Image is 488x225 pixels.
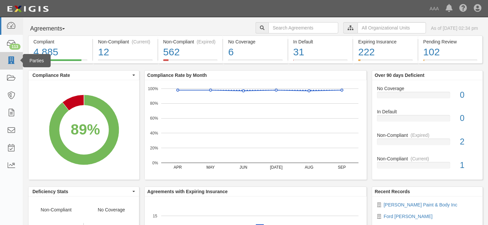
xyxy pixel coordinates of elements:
a: Non-Compliant(Expired)562 [158,59,222,65]
div: 2 [455,136,483,148]
button: Compliance Rate [28,71,139,80]
div: Parties [23,54,51,67]
a: In Default0 [377,108,478,132]
input: All Organizational Units [358,22,426,33]
div: 102 [423,45,477,59]
div: As of [DATE] 02:34 pm [431,25,478,31]
i: Help Center - Complianz [459,5,467,13]
b: Agreements with Expiring Insurance [147,189,228,194]
a: No Coverage0 [377,85,478,109]
text: SEP [338,165,346,170]
div: Pending Review [423,38,477,45]
div: 4,885 [33,45,87,59]
text: MAY [207,165,215,170]
div: 12 [98,45,152,59]
div: 562 [163,45,218,59]
text: AUG [305,165,314,170]
text: 40% [150,131,158,136]
a: Non-Compliant(Current)1 [377,155,478,174]
b: Over 90 days Deficient [375,73,424,78]
text: JUN [240,165,247,170]
a: AAA [426,2,442,15]
b: Compliance Rate by Month [147,73,207,78]
div: 89% [71,119,100,140]
div: 113 [9,44,21,50]
text: 0% [152,160,158,165]
text: [DATE] [270,165,283,170]
div: 222 [358,45,413,59]
a: Compliant4,885 [28,59,92,65]
div: Non-Compliant [372,132,483,139]
span: Deficiency Stats [32,188,131,195]
div: Non-Compliant (Current) [98,38,152,45]
a: Non-Compliant(Current)12 [93,59,157,65]
div: (Current) [132,38,150,45]
div: 0 [455,112,483,124]
div: No Coverage [372,85,483,92]
div: (Expired) [411,132,429,139]
a: Pending Review102 [418,59,483,65]
a: [PERSON_NAME] Paint & Body Inc [384,202,458,207]
div: Non-Compliant (Expired) [163,38,218,45]
div: 0 [455,89,483,101]
button: Agreements [28,22,78,35]
button: Deficiency Stats [28,187,139,196]
a: Ford [PERSON_NAME] [384,214,433,219]
div: 1 [455,159,483,171]
div: Compliant [33,38,87,45]
span: Compliance Rate [32,72,131,79]
a: Expiring Insurance222 [353,59,417,65]
input: Search Agreements [268,22,338,33]
text: 15 [153,213,158,218]
div: Expiring Insurance [358,38,413,45]
a: Non-Compliant(Expired)2 [377,132,478,155]
div: In Default [293,38,348,45]
text: 80% [150,101,158,106]
text: 100% [148,86,158,91]
div: In Default [372,108,483,115]
a: In Default31 [288,59,353,65]
b: Recent Records [375,189,410,194]
div: Non-Compliant [372,155,483,162]
div: (Current) [411,155,429,162]
svg: A chart. [145,80,367,180]
text: 60% [150,116,158,121]
img: logo-5460c22ac91f19d4615b14bd174203de0afe785f0fc80cf4dbbc73dc1793850b.png [5,3,51,15]
svg: A chart. [28,80,139,180]
div: (Expired) [197,38,216,45]
a: No Coverage6 [223,59,287,65]
div: 31 [293,45,348,59]
div: No Coverage [228,38,282,45]
text: APR [174,165,182,170]
div: 6 [228,45,282,59]
text: 20% [150,146,158,150]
